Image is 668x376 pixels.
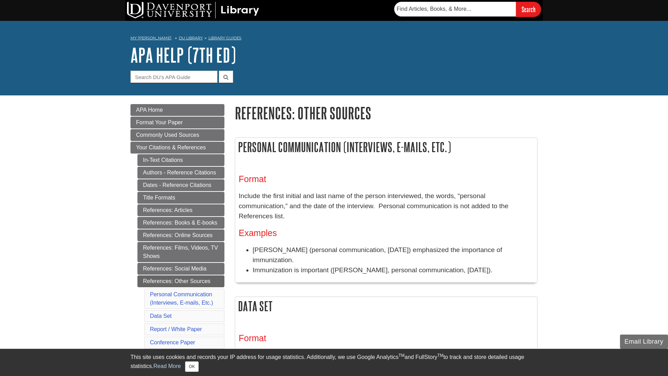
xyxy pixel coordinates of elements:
[130,104,224,116] a: APA Home
[130,35,172,41] a: My [PERSON_NAME]
[253,245,534,265] li: [PERSON_NAME] (personal communication, [DATE]) emphasized the importance of immunization.
[185,361,199,372] button: Close
[137,204,224,216] a: References: Articles
[130,117,224,128] a: Format Your Paper
[239,174,534,184] h3: Format
[130,44,236,66] a: APA Help (7th Ed)
[137,242,224,262] a: References: Films, Videos, TV Shows
[235,297,537,315] h2: Data Set
[239,191,534,221] p: Include the first initial and last name of the person interviewed, the words, “personal communica...
[130,129,224,141] a: Commonly Used Sources
[153,363,181,369] a: Read More
[398,353,404,358] sup: TM
[150,339,195,345] a: Conference Paper
[239,228,534,238] h3: Examples
[620,335,668,349] button: Email Library
[516,2,541,17] input: Search
[394,2,541,17] form: Searches DU Library's articles, books, and more
[235,104,538,122] h1: References: Other Sources
[136,107,163,113] span: APA Home
[235,138,537,156] h2: Personal Communication (Interviews, E-mails, Etc.)
[179,36,203,40] a: DU Library
[136,144,206,150] span: Your Citations & References
[137,217,224,229] a: References: Books & E-books
[150,291,213,306] a: Personal Communication (Interviews, E-mails, Etc.)
[137,263,224,275] a: References: Social Media
[130,33,538,45] nav: breadcrumb
[137,229,224,241] a: References: Online Sources
[130,142,224,154] a: Your Citations & References
[137,179,224,191] a: Dates - Reference Citations
[137,167,224,179] a: Authors - Reference Citations
[150,313,172,319] a: Data Set
[136,119,183,125] span: Format Your Paper
[130,71,217,83] input: Search DU's APA Guide
[437,353,443,358] sup: TM
[136,132,199,138] span: Commonly Used Sources
[130,353,538,372] div: This site uses cookies and records your IP address for usage statistics. Additionally, we use Goo...
[253,265,534,275] li: Immunization is important ([PERSON_NAME], personal communication, [DATE]).
[239,333,534,343] h3: Format
[137,154,224,166] a: In-Text Citations
[208,36,241,40] a: Library Guides
[127,2,259,18] img: DU Library
[150,326,202,332] a: Report / White Paper
[137,275,224,287] a: References: Other Sources
[394,2,516,16] input: Find Articles, Books, & More...
[137,192,224,204] a: Title Formats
